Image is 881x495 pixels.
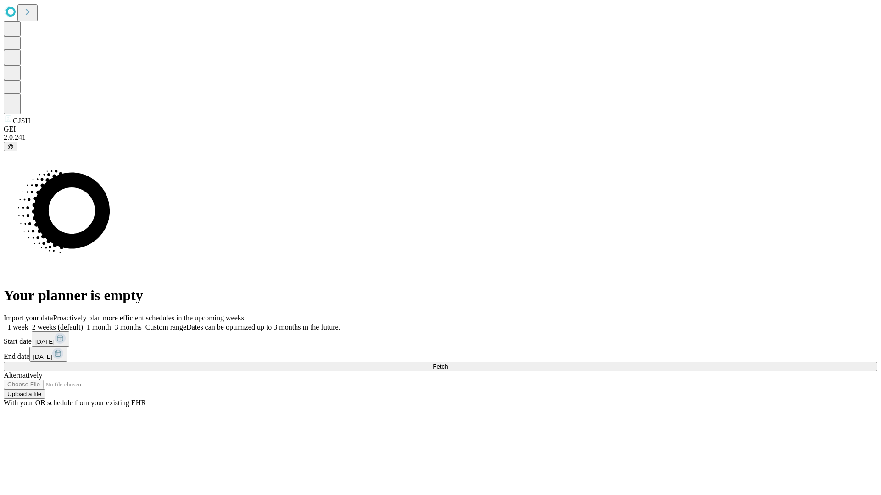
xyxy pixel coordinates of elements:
button: [DATE] [32,331,69,346]
span: @ [7,143,14,150]
div: GEI [4,125,877,133]
h1: Your planner is empty [4,287,877,304]
span: [DATE] [35,338,55,345]
span: 3 months [115,323,142,331]
span: GJSH [13,117,30,125]
span: 1 month [87,323,111,331]
span: Custom range [145,323,186,331]
div: Start date [4,331,877,346]
div: End date [4,346,877,362]
span: With your OR schedule from your existing EHR [4,399,146,407]
span: Import your data [4,314,53,322]
button: Upload a file [4,389,45,399]
button: Fetch [4,362,877,371]
span: Proactively plan more efficient schedules in the upcoming weeks. [53,314,246,322]
button: [DATE] [29,346,67,362]
span: 1 week [7,323,28,331]
div: 2.0.241 [4,133,877,142]
span: Alternatively [4,371,42,379]
span: Fetch [433,363,448,370]
span: [DATE] [33,353,52,360]
button: @ [4,142,17,151]
span: Dates can be optimized up to 3 months in the future. [186,323,340,331]
span: 2 weeks (default) [32,323,83,331]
